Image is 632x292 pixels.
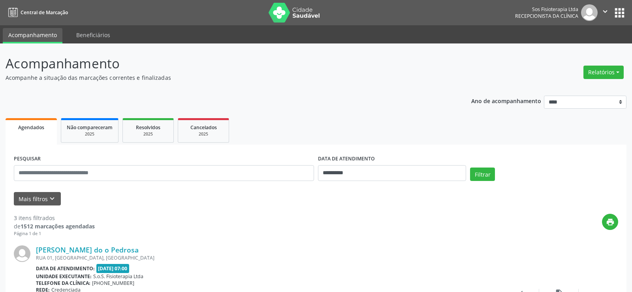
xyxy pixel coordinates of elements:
[14,153,41,165] label: PESQUISAR
[613,6,626,20] button: apps
[14,245,30,262] img: img
[6,54,440,73] p: Acompanhamento
[190,124,217,131] span: Cancelados
[93,273,143,280] span: S.o.S. Fisioterapia Ltda
[71,28,116,42] a: Beneficiários
[21,222,95,230] strong: 1512 marcações agendadas
[6,6,68,19] a: Central de Marcação
[36,254,500,261] div: RUA 01, [GEOGRAPHIC_DATA], [GEOGRAPHIC_DATA]
[606,218,615,226] i: print
[14,222,95,230] div: de
[36,280,90,286] b: Telefone da clínica:
[598,4,613,21] button: 
[515,13,578,19] span: Recepcionista da clínica
[6,73,440,82] p: Acompanhe a situação das marcações correntes e finalizadas
[14,230,95,237] div: Página 1 de 1
[602,214,618,230] button: print
[318,153,375,165] label: DATA DE ATENDIMENTO
[14,214,95,222] div: 3 itens filtrados
[583,66,624,79] button: Relatórios
[92,280,134,286] span: [PHONE_NUMBER]
[14,192,61,206] button: Mais filtroskeyboard_arrow_down
[48,194,56,203] i: keyboard_arrow_down
[471,96,541,105] p: Ano de acompanhamento
[581,4,598,21] img: img
[36,245,139,254] a: [PERSON_NAME] do o Pedrosa
[128,131,168,137] div: 2025
[601,7,609,16] i: 
[515,6,578,13] div: Sos Fisioterapia Ltda
[67,131,113,137] div: 2025
[136,124,160,131] span: Resolvidos
[184,131,223,137] div: 2025
[67,124,113,131] span: Não compareceram
[18,124,44,131] span: Agendados
[21,9,68,16] span: Central de Marcação
[36,265,95,272] b: Data de atendimento:
[36,273,92,280] b: Unidade executante:
[3,28,62,43] a: Acompanhamento
[470,168,495,181] button: Filtrar
[96,264,130,273] span: [DATE] 07:00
